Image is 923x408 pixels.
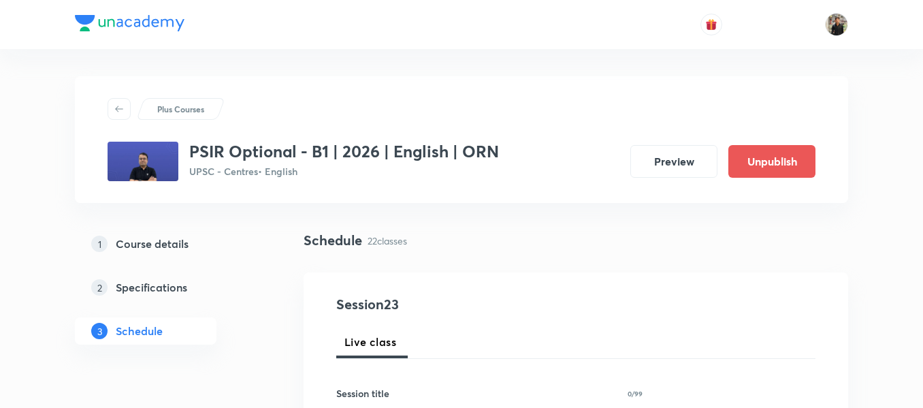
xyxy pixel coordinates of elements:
img: 1927120471894b999f53e8bdfe5185f7.jpg [108,142,178,181]
img: avatar [705,18,717,31]
h4: Schedule [304,230,362,251]
p: 22 classes [368,234,407,248]
button: Preview [630,145,717,178]
p: 1 [91,236,108,252]
h3: PSIR Optional - B1 | 2026 | English | ORN [189,142,499,161]
button: Unpublish [728,145,815,178]
p: Plus Courses [157,103,204,115]
h5: Course details [116,236,189,252]
p: 3 [91,323,108,339]
p: 0/99 [628,390,643,397]
h5: Schedule [116,323,163,339]
img: Company Logo [75,15,184,31]
button: avatar [700,14,722,35]
img: Yudhishthir [825,13,848,36]
h5: Specifications [116,279,187,296]
a: 2Specifications [75,274,260,301]
h4: Session 23 [336,294,585,315]
a: Company Logo [75,15,184,35]
p: 2 [91,279,108,296]
span: Live class [344,334,396,350]
p: UPSC - Centres • English [189,164,499,178]
h6: Session title [336,386,389,401]
a: 1Course details [75,230,260,257]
